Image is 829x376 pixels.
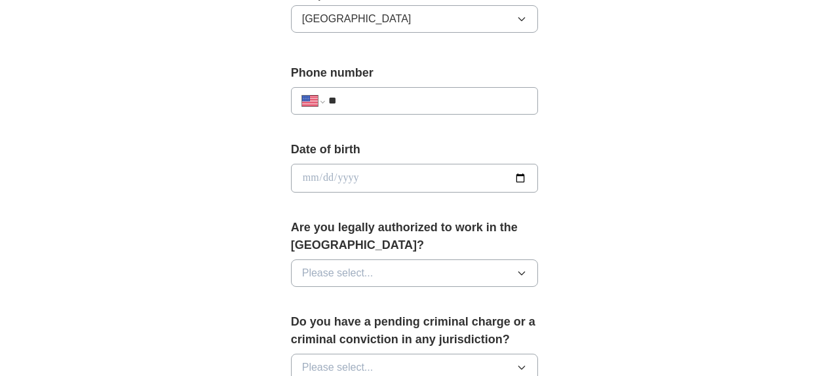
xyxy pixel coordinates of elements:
button: Please select... [291,259,539,287]
button: [GEOGRAPHIC_DATA] [291,5,539,33]
span: [GEOGRAPHIC_DATA] [302,11,412,27]
label: Are you legally authorized to work in the [GEOGRAPHIC_DATA]? [291,219,539,254]
span: Please select... [302,360,374,375]
span: Please select... [302,265,374,281]
label: Date of birth [291,141,539,159]
label: Phone number [291,64,539,82]
label: Do you have a pending criminal charge or a criminal conviction in any jurisdiction? [291,313,539,348]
